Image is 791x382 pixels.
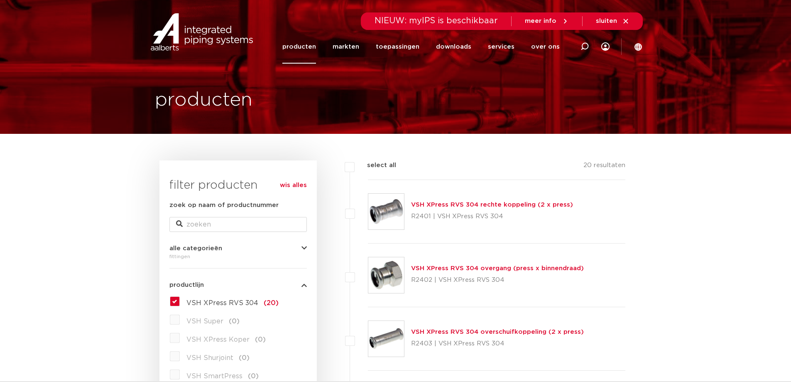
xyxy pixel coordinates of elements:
[255,336,266,343] span: (0)
[375,17,498,25] span: NIEUW: myIPS is beschikbaar
[239,355,250,361] span: (0)
[169,200,279,210] label: zoek op naam of productnummer
[436,30,471,64] a: downloads
[596,17,629,25] a: sluiten
[333,30,359,64] a: markten
[186,373,242,380] span: VSH SmartPress
[411,265,584,271] a: VSH XPress RVS 304 overgang (press x binnendraad)
[186,300,258,306] span: VSH XPress RVS 304
[411,202,573,208] a: VSH XPress RVS 304 rechte koppeling (2 x press)
[282,30,560,64] nav: Menu
[280,180,307,190] a: wis alles
[368,321,404,357] img: Thumbnail for VSH XPress RVS 304 overschuifkoppeling (2 x press)
[282,30,316,64] a: producten
[169,251,307,261] div: fittingen
[169,177,307,194] h3: filter producten
[169,217,307,232] input: zoeken
[411,337,584,350] p: R2403 | VSH XPress RVS 304
[531,30,560,64] a: over ons
[525,18,556,24] span: meer info
[376,30,419,64] a: toepassingen
[596,18,617,24] span: sluiten
[264,300,279,306] span: (20)
[169,245,307,251] button: alle categorieën
[169,282,307,288] button: productlijn
[488,30,514,64] a: services
[186,318,223,325] span: VSH Super
[583,160,625,173] p: 20 resultaten
[601,30,610,64] div: my IPS
[355,160,396,170] label: select all
[169,245,222,251] span: alle categorieën
[248,373,259,380] span: (0)
[169,282,204,288] span: productlijn
[229,318,240,325] span: (0)
[411,274,584,287] p: R2402 | VSH XPress RVS 304
[411,329,584,335] a: VSH XPress RVS 304 overschuifkoppeling (2 x press)
[186,355,233,361] span: VSH Shurjoint
[186,336,250,343] span: VSH XPress Koper
[525,17,569,25] a: meer info
[411,210,573,223] p: R2401 | VSH XPress RVS 304
[368,194,404,229] img: Thumbnail for VSH XPress RVS 304 rechte koppeling (2 x press)
[368,257,404,293] img: Thumbnail for VSH XPress RVS 304 overgang (press x binnendraad)
[155,87,252,113] h1: producten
